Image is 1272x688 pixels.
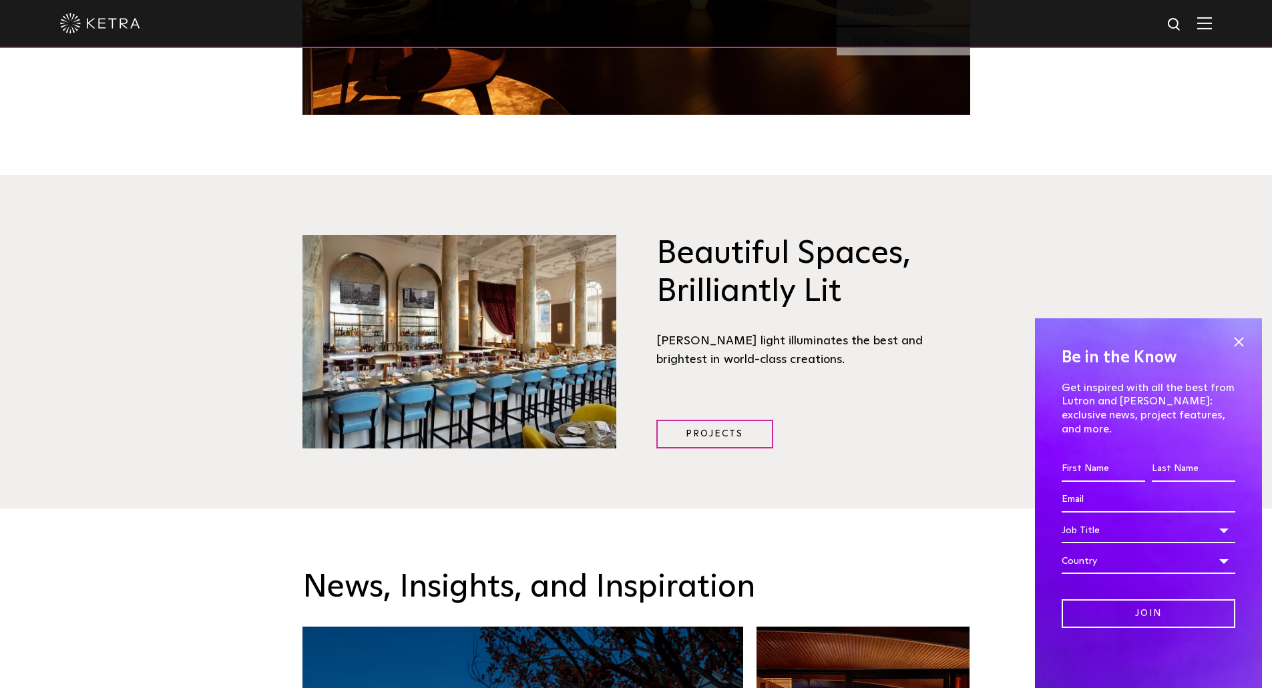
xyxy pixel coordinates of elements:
[656,420,773,448] a: Projects
[1062,345,1235,370] h4: Be in the Know
[656,332,970,370] div: [PERSON_NAME] light illuminates the best and brightest in world-class creations.
[1062,381,1235,436] p: Get inspired with all the best from Lutron and [PERSON_NAME]: exclusive news, project features, a...
[1167,17,1183,33] img: search icon
[1152,456,1235,482] input: Last Name
[302,235,616,448] img: Brilliantly Lit@2x
[1062,456,1145,482] input: First Name
[1062,487,1235,512] input: Email
[1062,518,1235,543] div: Job Title
[656,235,970,312] h3: Beautiful Spaces, Brilliantly Lit
[302,569,970,607] h3: News, Insights, and Inspiration
[1197,17,1212,29] img: Hamburger%20Nav.svg
[60,13,140,33] img: ketra-logo-2019-white
[1062,599,1235,628] input: Join
[1062,549,1235,574] div: Country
